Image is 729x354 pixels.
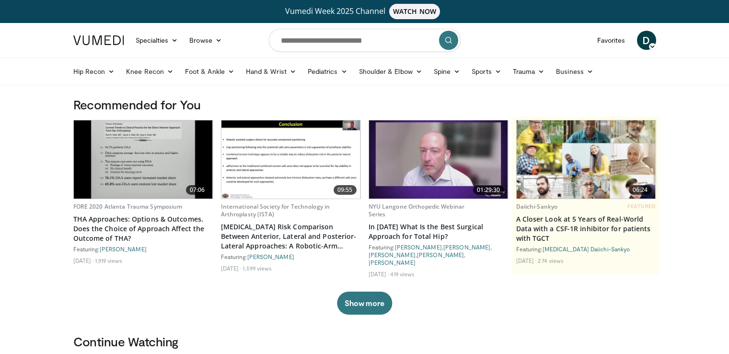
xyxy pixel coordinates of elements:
[637,31,656,50] a: D
[130,31,184,50] a: Specialties
[221,120,360,199] img: 784282cf-2475-4a8a-9070-e23a67dd96a6.620x360_q85_upscale.jpg
[629,185,652,195] span: 06:24
[369,259,416,266] a: [PERSON_NAME]
[221,120,360,199] a: 09:55
[507,62,551,81] a: Trauma
[538,257,564,264] li: 274 views
[473,185,504,195] span: 01:29:30
[334,185,357,195] span: 09:55
[73,202,183,211] a: FORE 2020 Atlanta Trauma Symposium
[337,292,392,315] button: Show more
[369,222,509,241] a: In [DATE] What Is the Best Surgical Approach for Total Hip?
[517,120,656,199] img: 93c22cae-14d1-47f0-9e4a-a244e824b022.png.620x360_q85_upscale.jpg
[369,251,416,258] a: [PERSON_NAME]
[369,120,508,199] img: c63dec2a-c956-4036-916a-d5d6864be6d4.620x360_q85_upscale.jpg
[221,222,361,251] a: [MEDICAL_DATA] Risk Comparison Between Anterior, Lateral and Posterior-Lateral Approaches: A Robo...
[591,31,631,50] a: Favorites
[95,257,122,264] li: 1,919 views
[443,244,490,250] a: [PERSON_NAME]
[466,62,507,81] a: Sports
[517,120,656,199] a: 06:24
[74,120,213,199] img: 15e53108-26a5-4f0e-acd8-fd4d892c5c87.620x360_q85_upscale.jpg
[186,185,209,195] span: 07:06
[516,245,656,253] div: Featuring:
[627,203,656,210] span: FEATURED
[179,62,240,81] a: Foot & Ankle
[221,264,242,272] li: [DATE]
[369,243,509,266] div: Featuring: , , , ,
[369,270,389,278] li: [DATE]
[184,31,228,50] a: Browse
[389,4,440,19] span: WATCH NOW
[516,214,656,243] a: A Closer Look at 5 Years of Real-World Data with a CSF-1R inhibitor for patients with TGCT
[73,257,94,264] li: [DATE]
[550,62,599,81] a: Business
[247,253,294,260] a: [PERSON_NAME]
[240,62,302,81] a: Hand & Wrist
[68,62,121,81] a: Hip Recon
[73,35,124,45] img: VuMedi Logo
[390,270,415,278] li: 419 views
[516,202,558,211] a: Daiichi-Sankyo
[417,251,464,258] a: [PERSON_NAME]
[75,4,655,19] a: Vumedi Week 2025 ChannelWATCH NOW
[516,257,537,264] li: [DATE]
[243,264,272,272] li: 1,599 views
[74,120,213,199] a: 07:06
[543,246,630,252] a: [MEDICAL_DATA] Daiichi-Sankyo
[73,245,213,253] div: Featuring:
[428,62,466,81] a: Spine
[120,62,179,81] a: Knee Recon
[221,202,330,218] a: International Society for Technology in Arthroplasty (ISTA)
[73,214,213,243] a: THA Approaches: Options & Outcomes. Does the Choice of Approach Affect the Outcome of THA?
[73,97,656,112] h3: Recommended for You
[100,246,147,252] a: [PERSON_NAME]
[395,244,442,250] a: [PERSON_NAME]
[353,62,428,81] a: Shoulder & Elbow
[302,62,353,81] a: Pediatrics
[221,253,361,260] div: Featuring:
[369,120,508,199] a: 01:29:30
[269,29,461,52] input: Search topics, interventions
[73,334,656,349] h3: Continue Watching
[369,202,465,218] a: NYU Langone Orthopedic Webinar Series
